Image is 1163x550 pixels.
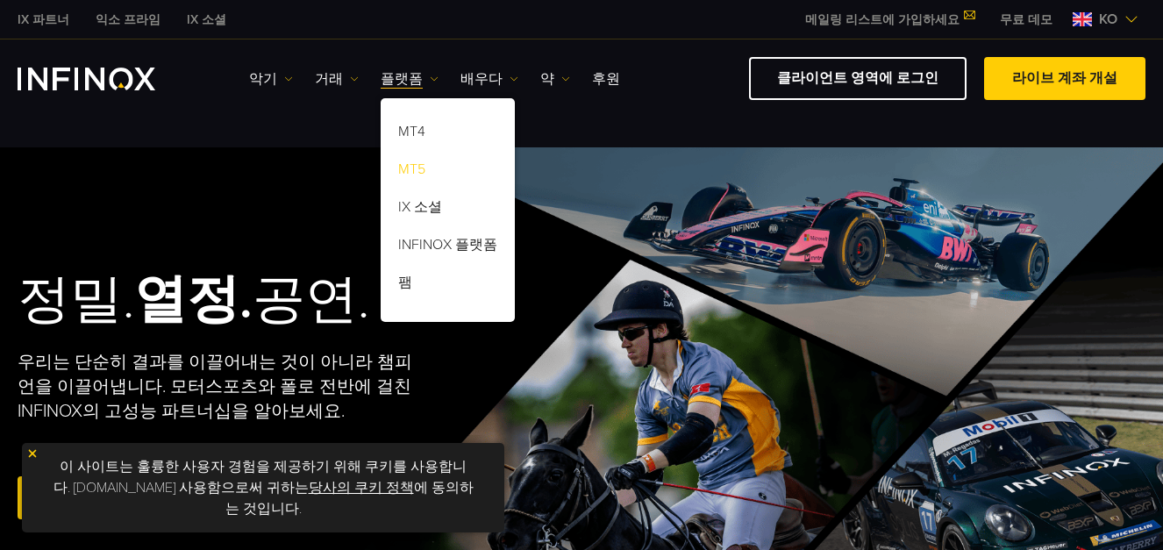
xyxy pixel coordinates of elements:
a: 메일링 리스트에 가입하세요 [792,12,987,27]
a: 팸 [381,267,515,304]
font: 플랫폼 [381,68,423,89]
font: 거래 [315,68,343,89]
a: 클라이언트 영역에 로그인 [749,57,967,100]
font: 메일링 리스트에 가입하세요 [805,12,960,27]
strong: 열정. [134,268,253,332]
a: 라이브 계좌 개설 [984,57,1145,100]
a: 인피녹스 [174,11,239,29]
p: 우리는 단순히 결과를 이끌어내는 것이 아니라 챔피언을 이끌어냅니다. 모터스포츠와 폴로 전반에 걸친 INFINOX의 고성능 파트너십을 알아보세요. [18,350,424,424]
a: 인피녹스 [4,11,82,29]
a: 인피녹스 메뉴 [987,11,1066,29]
a: 배우다 [460,68,518,89]
font: 악기 [249,68,277,89]
span: KO [1092,9,1124,30]
a: 인피녹스 [82,11,174,29]
a: 약 [540,68,570,89]
h2: 정밀. 공연. [18,268,525,332]
font: 약 [540,68,554,89]
a: 거래 [315,68,359,89]
a: MT4 [381,116,515,154]
a: 당사의 쿠키 정책 [309,479,414,496]
font: 라이브 계좌 개설 [1012,69,1117,87]
a: INFINOX 로고 [18,68,196,90]
font: 이 사이트는 훌륭한 사용자 경험을 제공하기 위해 쿠키를 사용합니다. [DOMAIN_NAME] 사용함으로써 귀하는 에 동의하는 것입니다. [54,458,474,518]
a: MT5 [381,154,515,191]
a: INFINOX 플랫폼 [381,229,515,267]
a: IX 소셜 [381,191,515,229]
img: 노란색 닫기 아이콘 [26,447,39,460]
font: 배우다 [460,68,503,89]
a: 라이브 계좌 개설 [18,476,179,519]
a: 플랫폼 [381,68,439,89]
a: 후원 [592,68,620,89]
a: 악기 [249,68,293,89]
